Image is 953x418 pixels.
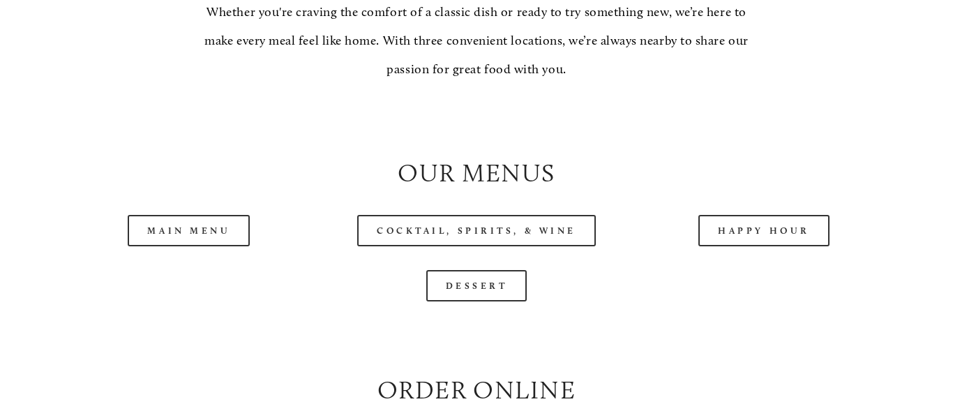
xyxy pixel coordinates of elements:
[57,373,896,408] h2: Order Online
[57,156,896,191] h2: Our Menus
[128,215,250,246] a: Main Menu
[698,215,830,246] a: Happy Hour
[426,270,527,301] a: Dessert
[357,215,596,246] a: Cocktail, Spirits, & Wine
